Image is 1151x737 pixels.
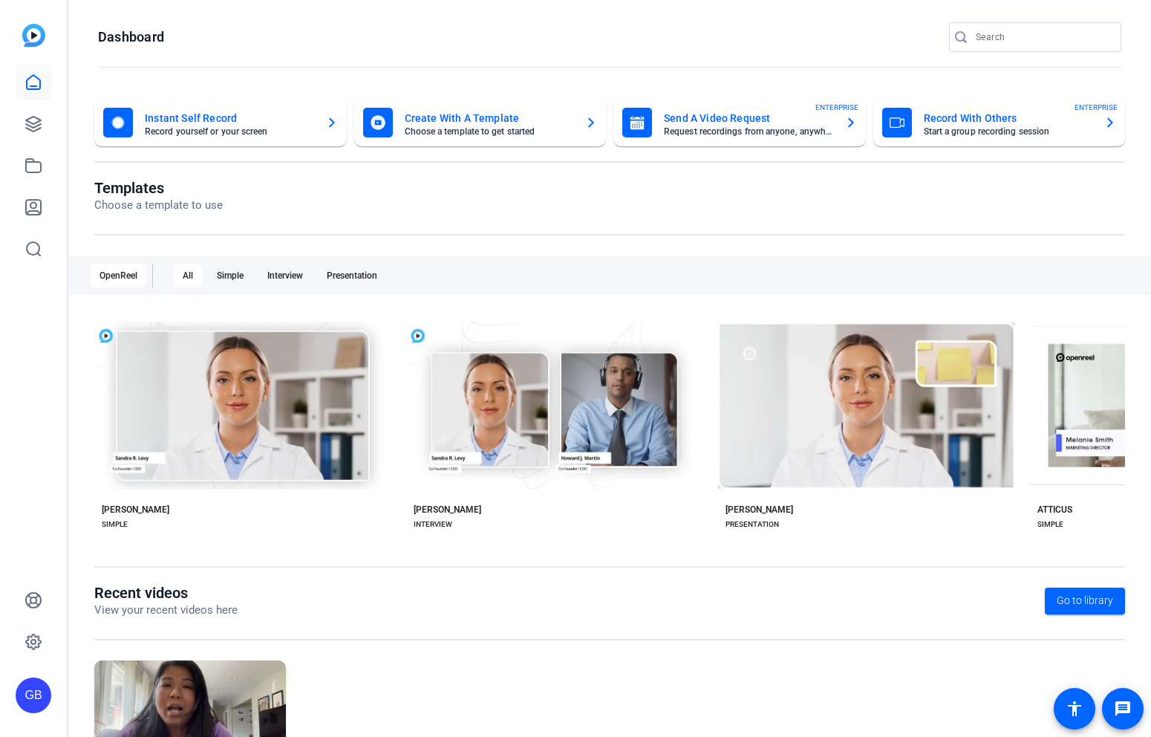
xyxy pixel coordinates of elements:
[94,602,238,619] p: View your recent videos here
[354,99,607,146] button: Create With A TemplateChoose a template to get started
[613,99,866,146] button: Send A Video RequestRequest recordings from anyone, anywhereENTERPRISE
[1057,593,1113,608] span: Go to library
[924,109,1093,127] mat-card-title: Record With Others
[873,99,1126,146] button: Record With OthersStart a group recording sessionENTERPRISE
[318,264,386,288] div: Presentation
[1066,700,1083,718] mat-icon: accessibility
[145,127,314,136] mat-card-subtitle: Record yourself or your screen
[726,519,779,530] div: PRESENTATION
[145,109,314,127] mat-card-title: Instant Self Record
[414,519,452,530] div: INTERVIEW
[976,28,1109,46] input: Search
[174,264,202,288] div: All
[815,102,858,113] span: ENTERPRISE
[208,264,252,288] div: Simple
[94,99,347,146] button: Instant Self RecordRecord yourself or your screen
[258,264,312,288] div: Interview
[102,519,128,530] div: SIMPLE
[16,678,51,713] div: GB
[726,504,793,516] div: [PERSON_NAME]
[664,109,833,127] mat-card-title: Send A Video Request
[91,264,146,288] div: OpenReel
[1037,519,1063,530] div: SIMPLE
[414,504,481,516] div: [PERSON_NAME]
[1114,700,1132,718] mat-icon: message
[405,109,574,127] mat-card-title: Create With A Template
[98,28,164,46] h1: Dashboard
[1045,588,1125,614] a: Go to library
[664,127,833,136] mat-card-subtitle: Request recordings from anyone, anywhere
[1037,504,1072,516] div: ATTICUS
[22,24,45,47] img: blue-gradient.svg
[1075,102,1118,113] span: ENTERPRISE
[924,127,1093,136] mat-card-subtitle: Start a group recording session
[94,179,223,197] h1: Templates
[405,127,574,136] mat-card-subtitle: Choose a template to get started
[94,197,223,214] p: Choose a template to use
[102,504,169,516] div: [PERSON_NAME]
[94,584,238,602] h1: Recent videos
